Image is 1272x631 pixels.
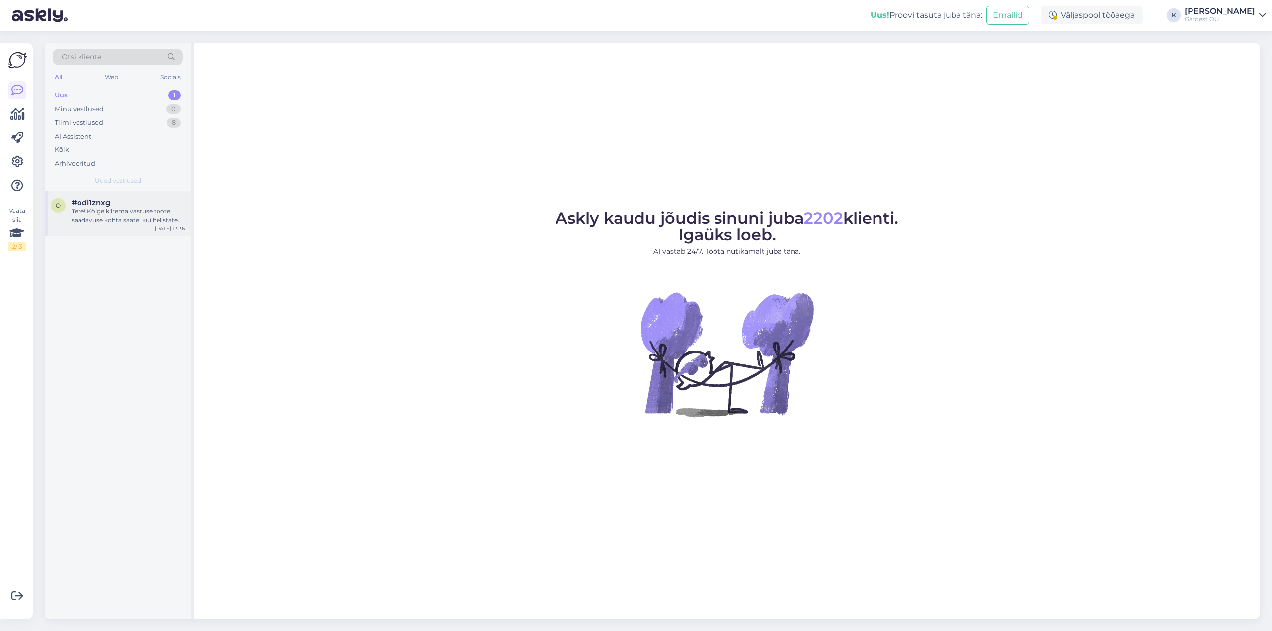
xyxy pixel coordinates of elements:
[986,6,1029,25] button: Emailid
[55,145,69,155] div: Kõik
[556,246,898,257] p: AI vastab 24/7. Tööta nutikamalt juba täna.
[167,118,181,128] div: 8
[1167,8,1181,22] div: K
[1041,6,1143,24] div: Väljaspool tööaega
[55,104,104,114] div: Minu vestlused
[55,132,91,141] div: AI Assistent
[871,9,982,21] div: Proovi tasuta juba täna:
[637,265,816,443] img: No Chat active
[95,176,141,185] span: Uued vestlused
[103,71,120,84] div: Web
[62,52,101,62] span: Otsi kliente
[556,209,898,244] span: Askly kaudu jõudis sinuni juba klienti. Igaüks loeb.
[53,71,64,84] div: All
[72,198,110,207] span: #odl1znxg
[8,242,26,251] div: 2 / 3
[804,209,843,228] span: 2202
[55,90,68,100] div: Uus
[55,118,103,128] div: Tiimi vestlused
[159,71,183,84] div: Socials
[56,202,61,209] span: o
[166,104,181,114] div: 0
[1185,7,1266,23] a: [PERSON_NAME]Gardest OÜ
[1185,15,1255,23] div: Gardest OÜ
[55,159,95,169] div: Arhiveeritud
[155,225,185,232] div: [DATE] 13:36
[871,10,889,20] b: Uus!
[8,51,27,70] img: Askly Logo
[72,207,185,225] div: Tere! Kõige kiirema vastuse toote saadavuse kohta saate, kui helistate telefonil 741 2110.
[1185,7,1255,15] div: [PERSON_NAME]
[168,90,181,100] div: 1
[8,207,26,251] div: Vaata siia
